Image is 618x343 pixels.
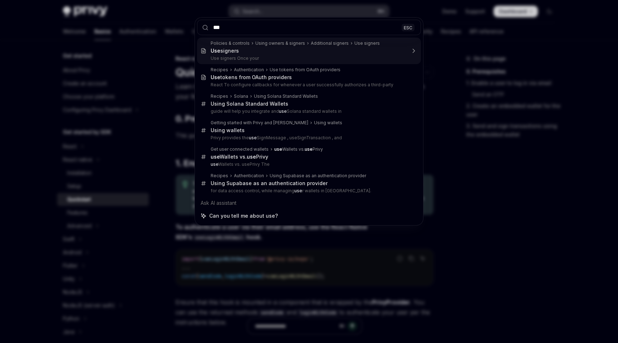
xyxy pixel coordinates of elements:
[354,40,380,46] div: Use signers
[255,40,305,46] div: Using owners & signers
[211,48,239,54] div: signers
[402,24,415,31] div: ESC
[234,173,264,179] div: Authentication
[211,161,406,167] p: Wallets vs. usePrivy The
[211,40,250,46] div: Policies & controls
[274,146,282,152] b: use
[211,154,268,160] div: Wallets vs. Privy
[211,188,406,194] p: for data access control, while managing r wallets in [GEOGRAPHIC_DATA].
[211,146,269,152] div: Get user connected wallets
[211,173,228,179] div: Recipes
[234,93,248,99] div: Solana
[211,161,218,167] b: use
[294,188,302,193] b: use
[234,67,264,73] div: Authentication
[305,146,313,152] b: use
[270,173,366,179] div: Using Supabase as an authentication provider
[274,146,323,152] div: Wallets vs. Privy
[211,120,308,126] div: Getting started with Privy and [PERSON_NAME]
[254,93,318,99] div: Using Solana Standard Wallets
[211,180,328,187] div: Using Supabase as an authentication provider
[209,212,278,219] span: Can you tell me about use?
[211,93,228,99] div: Recipes
[211,101,288,107] div: Using Solana Standard Wallets
[211,108,406,114] p: guide will help you integrate and Solana standard wallets in
[211,74,220,80] b: Use
[247,154,256,160] b: use
[314,120,342,126] div: Using wallets
[211,82,406,88] p: React To configure callbacks for whenever a user successfully authorizes a third-party
[211,67,228,73] div: Recipes
[279,108,287,114] b: use
[211,55,406,61] p: Use signers Once your
[197,197,421,209] div: Ask AI assistant
[211,154,220,160] b: use
[249,135,257,140] b: use
[211,135,406,141] p: Privy provides the SignMessage , useSignTransaction , and
[211,48,220,54] b: Use
[211,74,292,81] div: tokens from OAuth providers
[211,127,245,134] div: Using wallets
[311,40,349,46] div: Additional signers
[270,67,340,73] div: Use tokens from OAuth providers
